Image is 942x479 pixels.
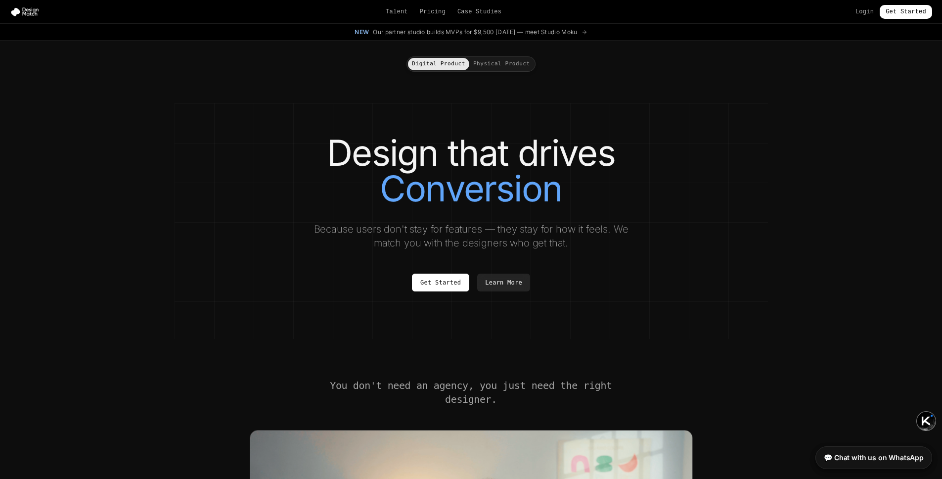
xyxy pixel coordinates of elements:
img: Design Match [10,7,44,17]
h1: Design that drives [194,135,748,206]
h2: You don't need an agency, you just need the right designer. [329,379,614,406]
a: Get Started [412,274,469,291]
a: Pricing [420,8,446,16]
a: Talent [386,8,408,16]
a: 💬 Chat with us on WhatsApp [815,446,932,469]
span: Our partner studio builds MVPs for $9,500 [DATE] — meet Studio Moku [373,28,577,36]
a: Login [855,8,874,16]
button: Physical Product [469,58,534,70]
a: Case Studies [457,8,501,16]
p: Because users don't stay for features — they stay for how it feels. We match you with the designe... [305,222,637,250]
a: Get Started [880,5,932,19]
span: New [355,28,369,36]
span: Conversion [380,171,562,206]
a: Learn More [477,274,530,291]
button: Digital Product [408,58,469,70]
